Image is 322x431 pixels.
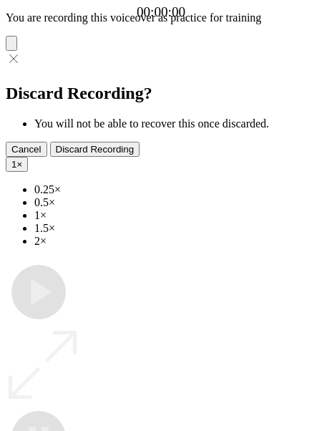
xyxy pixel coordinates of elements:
a: 00:00:00 [137,4,185,20]
h2: Discard Recording? [6,84,316,103]
li: 1.5× [34,222,316,235]
li: 1× [34,209,316,222]
button: Discard Recording [50,142,140,157]
button: Cancel [6,142,47,157]
li: 0.25× [34,183,316,196]
li: 2× [34,235,316,248]
button: 1× [6,157,28,172]
span: 1 [11,159,16,170]
li: You will not be able to recover this once discarded. [34,117,316,130]
p: You are recording this voiceover as practice for training [6,11,316,24]
li: 0.5× [34,196,316,209]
